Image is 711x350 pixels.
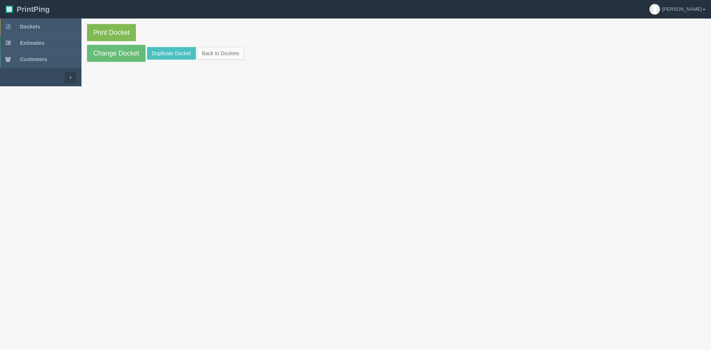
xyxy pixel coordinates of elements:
[20,56,47,62] span: Customers
[6,6,13,13] img: logo-3e63b451c926e2ac314895c53de4908e5d424f24456219fb08d385ab2e579770.png
[87,24,136,41] a: Print Docket
[20,40,44,46] span: Estimates
[147,47,196,60] a: Duplicate Docket
[650,4,660,14] img: avatar_default-7531ab5dedf162e01f1e0bb0964e6a185e93c5c22dfe317fb01d7f8cd2b1632c.jpg
[20,24,40,30] span: Dockets
[87,45,146,62] a: Change Docket
[197,47,244,60] a: Back to Dockets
